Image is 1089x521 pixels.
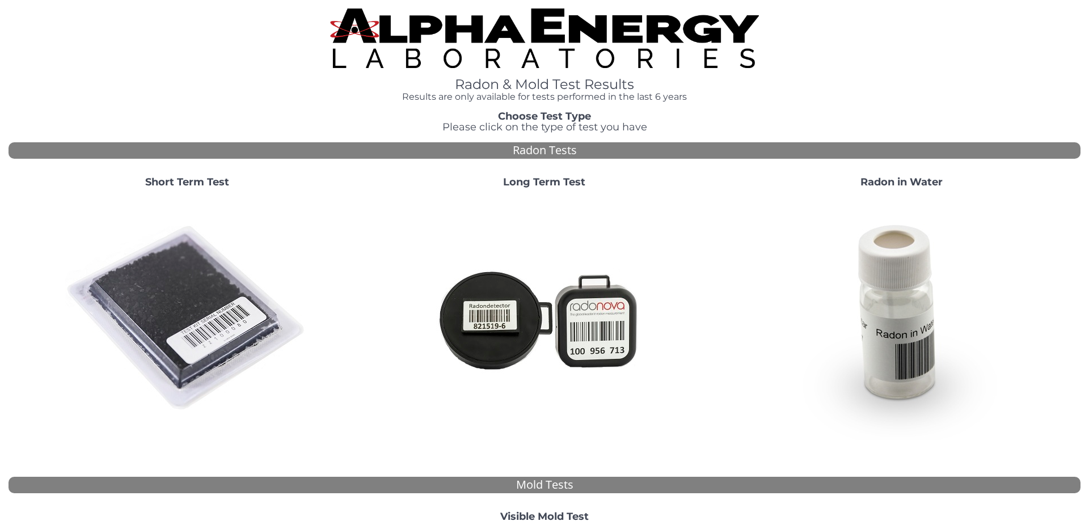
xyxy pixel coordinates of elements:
img: TightCrop.jpg [330,9,759,68]
h1: Radon & Mold Test Results [330,77,759,92]
h4: Results are only available for tests performed in the last 6 years [330,92,759,102]
div: Radon Tests [9,142,1080,159]
strong: Radon in Water [860,176,943,188]
img: RadoninWater.jpg [780,197,1024,440]
span: Please click on the type of test you have [442,121,647,133]
strong: Choose Test Type [498,110,591,122]
div: Mold Tests [9,477,1080,493]
strong: Short Term Test [145,176,229,188]
img: ShortTerm.jpg [65,197,309,440]
img: Radtrak2vsRadtrak3.jpg [423,197,666,440]
strong: Long Term Test [503,176,585,188]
